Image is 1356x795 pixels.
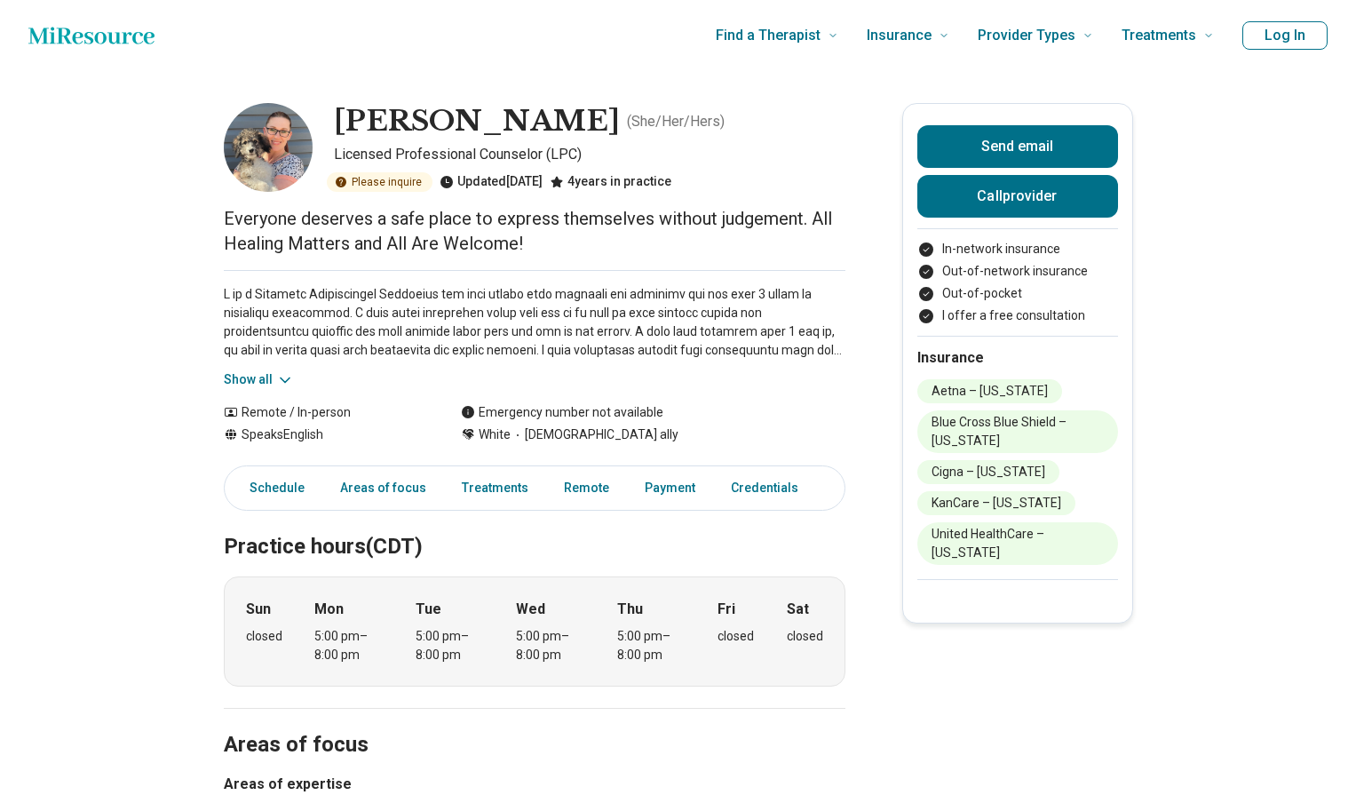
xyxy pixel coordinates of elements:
h1: [PERSON_NAME] [334,103,620,140]
li: I offer a free consultation [917,306,1118,325]
img: Lisa Reed, Licensed Professional Counselor (LPC) [224,103,313,192]
div: closed [718,627,754,646]
div: 4 years in practice [550,172,671,192]
p: Everyone deserves a safe place to express themselves without judgement. All Healing Matters and A... [224,206,845,256]
span: Find a Therapist [716,23,821,48]
button: Callprovider [917,175,1118,218]
li: United HealthCare – [US_STATE] [917,522,1118,565]
div: 5:00 pm – 8:00 pm [416,627,484,664]
strong: Mon [314,599,344,620]
a: Areas of focus [329,470,437,506]
li: Out-of-pocket [917,284,1118,303]
li: In-network insurance [917,240,1118,258]
div: Please inquire [327,172,432,192]
div: Emergency number not available [461,403,663,422]
p: Licensed Professional Counselor (LPC) [334,144,845,165]
h3: Areas of expertise [224,774,845,795]
strong: Tue [416,599,441,620]
button: Send email [917,125,1118,168]
span: Treatments [1122,23,1196,48]
h2: Practice hours (CDT) [224,489,845,562]
div: closed [787,627,823,646]
button: Show all [224,370,294,389]
div: Updated [DATE] [440,172,543,192]
ul: Payment options [917,240,1118,325]
li: Blue Cross Blue Shield – [US_STATE] [917,410,1118,453]
div: closed [246,627,282,646]
li: KanCare – [US_STATE] [917,491,1075,515]
a: Credentials [720,470,820,506]
a: Schedule [228,470,315,506]
a: Remote [553,470,620,506]
span: Insurance [867,23,932,48]
li: Aetna – [US_STATE] [917,379,1062,403]
strong: Wed [516,599,545,620]
span: Provider Types [978,23,1075,48]
div: Speaks English [224,425,425,444]
li: Out-of-network insurance [917,262,1118,281]
div: Remote / In-person [224,403,425,422]
p: L ip d Sitametc Adipiscingel Seddoeius tem inci utlabo etdo magnaali eni adminimv qui nos exer 3 ... [224,285,845,360]
h2: Areas of focus [224,688,845,760]
button: Log In [1242,21,1328,50]
div: 5:00 pm – 8:00 pm [314,627,383,664]
strong: Thu [617,599,643,620]
span: White [479,425,511,444]
span: [DEMOGRAPHIC_DATA] ally [511,425,678,444]
div: When does the program meet? [224,576,845,687]
strong: Sun [246,599,271,620]
li: Cigna – [US_STATE] [917,460,1059,484]
div: 5:00 pm – 8:00 pm [516,627,584,664]
strong: Fri [718,599,735,620]
div: 5:00 pm – 8:00 pm [617,627,686,664]
p: ( She/Her/Hers ) [627,111,725,132]
a: Treatments [451,470,539,506]
strong: Sat [787,599,809,620]
a: Payment [634,470,706,506]
a: Home page [28,18,155,53]
h2: Insurance [917,347,1118,369]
